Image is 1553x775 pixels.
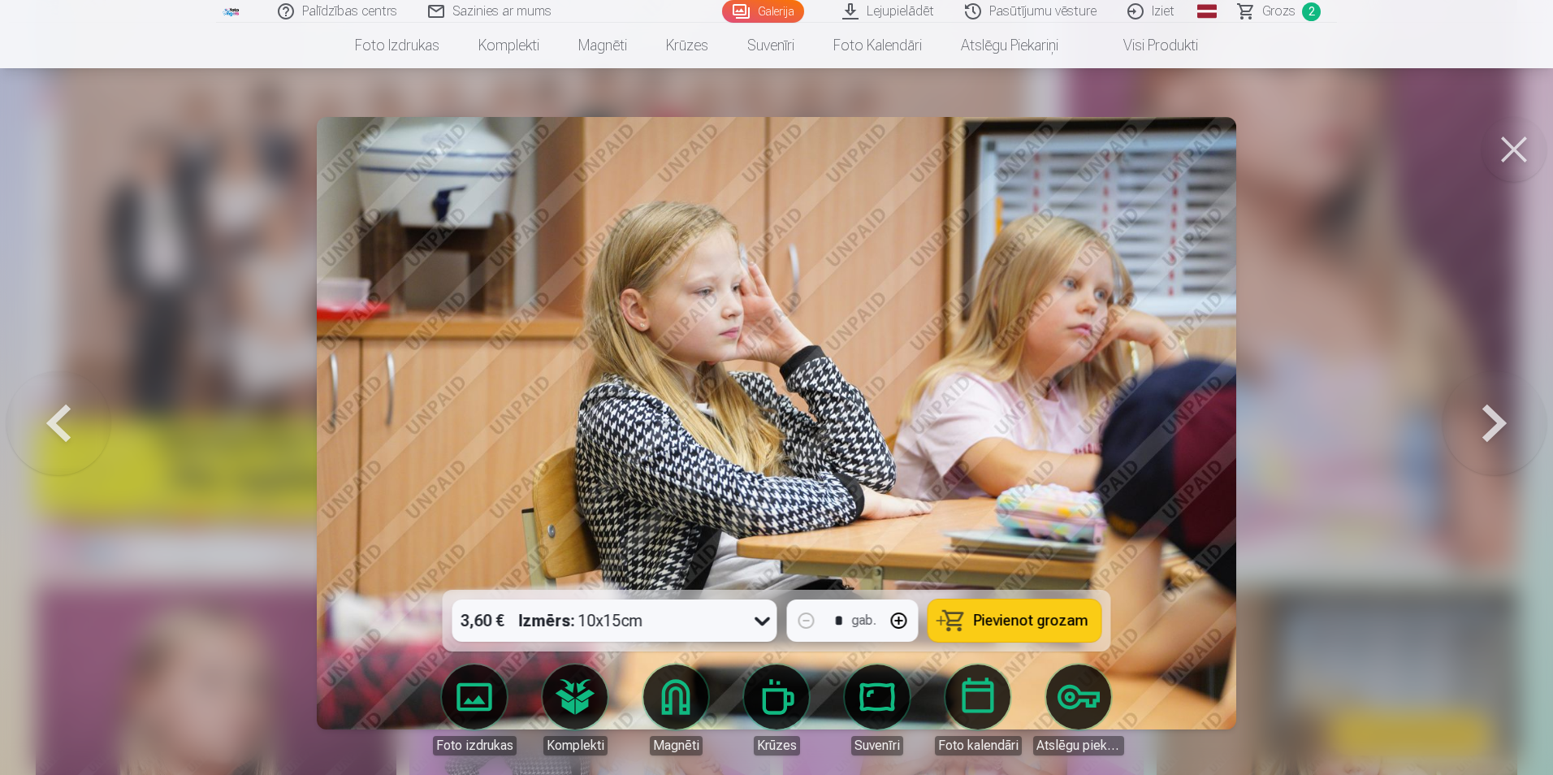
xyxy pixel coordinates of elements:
[928,600,1101,642] button: Pievienot grozam
[932,665,1023,756] a: Foto kalendāri
[935,736,1022,756] div: Foto kalendāri
[941,23,1078,68] a: Atslēgu piekariņi
[731,665,822,756] a: Krūzes
[530,665,621,756] a: Komplekti
[459,23,559,68] a: Komplekti
[1033,736,1124,756] div: Atslēgu piekariņi
[974,613,1088,628] span: Pievienot grozam
[647,23,728,68] a: Krūzes
[1033,665,1124,756] a: Atslēgu piekariņi
[559,23,647,68] a: Magnēti
[452,600,513,642] div: 3,60 €
[543,736,608,756] div: Komplekti
[650,736,703,756] div: Magnēti
[1302,2,1321,21] span: 2
[728,23,814,68] a: Suvenīri
[1078,23,1218,68] a: Visi produkti
[630,665,721,756] a: Magnēti
[851,736,903,756] div: Suvenīri
[832,665,923,756] a: Suvenīri
[754,736,800,756] div: Krūzes
[519,600,643,642] div: 10x15cm
[223,6,240,16] img: /fa1
[429,665,520,756] a: Foto izdrukas
[1262,2,1296,21] span: Grozs
[852,611,876,630] div: gab.
[335,23,459,68] a: Foto izdrukas
[519,609,575,632] strong: Izmērs :
[814,23,941,68] a: Foto kalendāri
[433,736,517,756] div: Foto izdrukas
